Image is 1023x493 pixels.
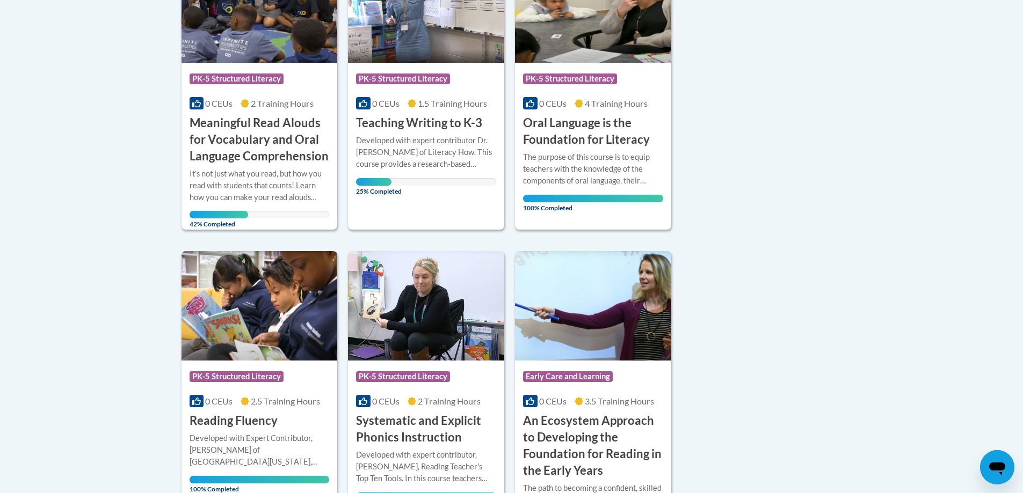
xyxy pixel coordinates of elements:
div: Your progress [190,211,249,218]
span: 0 CEUs [372,98,400,108]
span: PK-5 Structured Literacy [190,73,284,84]
h3: Systematic and Explicit Phonics Instruction [356,413,496,446]
span: 3.5 Training Hours [585,396,654,406]
div: Developed with expert contributor Dr. [PERSON_NAME] of Literacy How. This course provides a resea... [356,135,496,170]
span: 0 CEUs [372,396,400,406]
span: 4 Training Hours [585,98,648,108]
div: Your progress [356,178,391,186]
span: 0 CEUs [205,98,233,108]
div: It's not just what you read, but how you read with students that counts! Learn how you can make y... [190,168,330,203]
div: The purpose of this course is to equip teachers with the knowledge of the components of oral lang... [523,151,663,187]
span: 42% Completed [190,211,249,228]
span: 0 CEUs [539,396,567,406]
h3: An Ecosystem Approach to Developing the Foundation for Reading in the Early Years [523,413,663,479]
div: Developed with Expert Contributor, [PERSON_NAME] of [GEOGRAPHIC_DATA][US_STATE], [GEOGRAPHIC_DATA... [190,432,330,468]
span: 100% Completed [190,476,330,493]
img: Course Logo [515,251,671,360]
span: 2 Training Hours [251,98,314,108]
h3: Reading Fluency [190,413,278,429]
span: 1.5 Training Hours [418,98,487,108]
iframe: Button to launch messaging window [980,450,1014,484]
div: Developed with expert contributor, [PERSON_NAME], Reading Teacher's Top Ten Tools. In this course... [356,449,496,484]
span: 0 CEUs [539,98,567,108]
span: Early Care and Learning [523,371,613,382]
img: Course Logo [182,251,338,360]
span: 0 CEUs [205,396,233,406]
span: 100% Completed [523,195,663,212]
span: 2.5 Training Hours [251,396,320,406]
span: PK-5 Structured Literacy [356,73,450,84]
h3: Teaching Writing to K-3 [356,115,482,131]
span: PK-5 Structured Literacy [523,73,617,84]
span: PK-5 Structured Literacy [190,371,284,382]
div: Your progress [190,476,330,483]
span: 2 Training Hours [418,396,481,406]
div: Your progress [523,195,663,202]
span: 25% Completed [356,178,391,195]
h3: Meaningful Read Alouds for Vocabulary and Oral Language Comprehension [190,115,330,164]
span: PK-5 Structured Literacy [356,371,450,382]
img: Course Logo [348,251,504,360]
h3: Oral Language is the Foundation for Literacy [523,115,663,148]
